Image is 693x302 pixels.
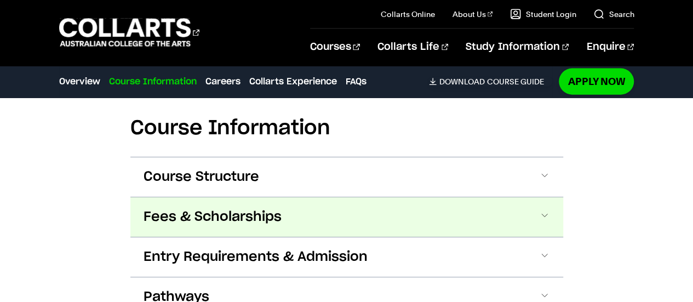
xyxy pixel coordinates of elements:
a: Careers [205,75,240,88]
a: Collarts Life [377,29,448,65]
a: Search [593,9,634,20]
a: Enquire [586,29,634,65]
a: Apply Now [559,69,634,94]
a: About Us [453,9,493,20]
a: FAQs [346,75,366,88]
a: Overview [59,75,100,88]
span: Entry Requirements & Admission [144,248,368,266]
a: Courses [310,29,360,65]
a: DownloadCourse Guide [429,77,552,87]
button: Entry Requirements & Admission [130,237,563,277]
a: Student Login [510,9,576,20]
span: Download [439,77,484,87]
button: Course Structure [130,157,563,197]
a: Collarts Online [381,9,435,20]
h2: Course Information [130,116,563,140]
a: Study Information [466,29,569,65]
a: Course Information [109,75,197,88]
a: Collarts Experience [249,75,337,88]
span: Course Structure [144,168,259,186]
span: Fees & Scholarships [144,208,282,226]
button: Fees & Scholarships [130,197,563,237]
div: Go to homepage [59,17,199,48]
